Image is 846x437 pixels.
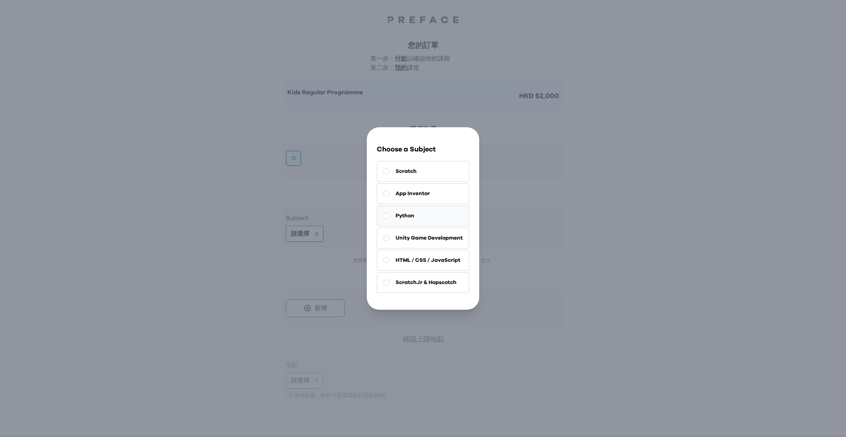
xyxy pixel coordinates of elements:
button: App Inventor [377,183,469,204]
button: Unity Game Development [377,228,469,248]
span: Python [396,212,414,220]
button: Scratch [377,161,469,182]
button: HTML / CSS / JavaScript [377,250,469,271]
span: App Inventor [396,190,430,197]
button: Python [377,205,469,226]
button: ScratchJr & Hopscotch [377,272,469,293]
span: ScratchJr & Hopscotch [396,279,457,286]
span: Unity Game Development [396,234,463,242]
span: HTML / CSS / JavaScript [396,256,460,264]
h3: Choose a Subject [377,144,469,155]
span: Scratch [396,168,417,175]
